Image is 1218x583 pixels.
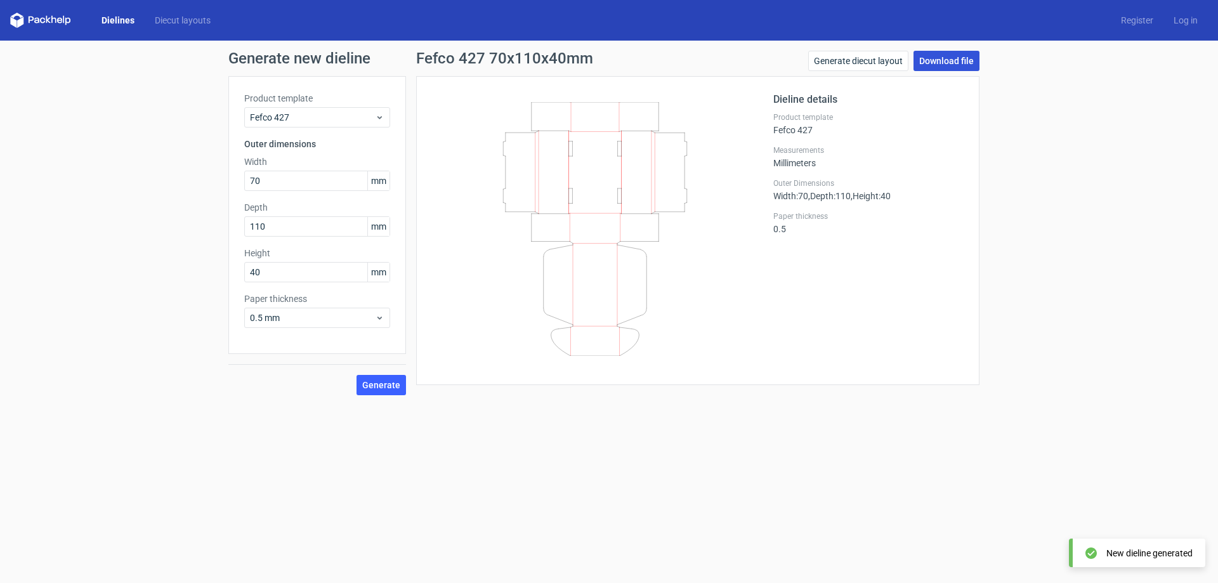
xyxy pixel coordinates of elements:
h2: Dieline details [773,92,964,107]
label: Product template [244,92,390,105]
span: 0.5 mm [250,311,375,324]
label: Measurements [773,145,964,155]
span: mm [367,171,390,190]
span: mm [367,217,390,236]
div: Millimeters [773,145,964,168]
h1: Fefco 427 70x110x40mm [416,51,593,66]
a: Log in [1163,14,1208,27]
span: , Height : 40 [851,191,891,201]
h1: Generate new dieline [228,51,990,66]
div: Fefco 427 [773,112,964,135]
span: Generate [362,381,400,390]
span: , Depth : 110 [808,191,851,201]
button: Generate [357,375,406,395]
span: Fefco 427 [250,111,375,124]
a: Register [1111,14,1163,27]
span: mm [367,263,390,282]
a: Diecut layouts [145,14,221,27]
label: Depth [244,201,390,214]
span: Width : 70 [773,191,808,201]
label: Paper thickness [773,211,964,221]
div: 0.5 [773,211,964,234]
label: Paper thickness [244,292,390,305]
label: Width [244,155,390,168]
label: Product template [773,112,964,122]
a: Download file [913,51,979,71]
a: Dielines [91,14,145,27]
h3: Outer dimensions [244,138,390,150]
label: Height [244,247,390,259]
label: Outer Dimensions [773,178,964,188]
div: New dieline generated [1106,547,1193,560]
a: Generate diecut layout [808,51,908,71]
